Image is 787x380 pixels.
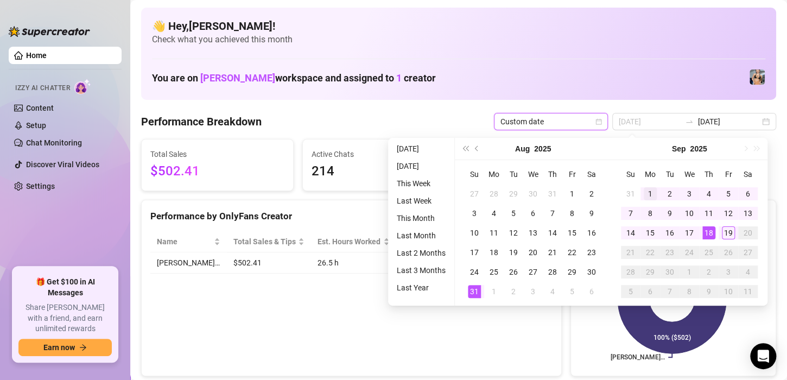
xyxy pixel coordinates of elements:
[683,246,696,259] div: 24
[566,265,579,278] div: 29
[624,187,637,200] div: 31
[611,353,665,361] text: [PERSON_NAME]…
[621,164,640,184] th: Su
[534,138,551,160] button: Choose a year
[640,262,660,282] td: 2025-09-29
[468,187,481,200] div: 27
[741,226,754,239] div: 20
[702,187,715,200] div: 4
[566,226,579,239] div: 15
[468,265,481,278] div: 24
[26,104,54,112] a: Content
[392,160,450,173] li: [DATE]
[683,207,696,220] div: 10
[200,72,275,84] span: [PERSON_NAME]
[582,204,601,223] td: 2025-08-09
[683,226,696,239] div: 17
[26,121,46,130] a: Setup
[500,113,601,130] span: Custom date
[9,26,90,37] img: logo-BBDzfeDw.svg
[465,262,484,282] td: 2025-08-24
[621,282,640,301] td: 2025-10-05
[487,226,500,239] div: 11
[582,262,601,282] td: 2025-08-30
[741,285,754,298] div: 11
[152,34,765,46] span: Check what you achieved this month
[644,226,657,239] div: 15
[484,204,504,223] td: 2025-08-04
[507,246,520,259] div: 19
[660,223,680,243] td: 2025-09-16
[621,223,640,243] td: 2025-09-14
[543,262,562,282] td: 2025-08-28
[585,226,598,239] div: 16
[526,187,540,200] div: 30
[227,231,312,252] th: Total Sales & Tips
[680,282,699,301] td: 2025-10-08
[562,184,582,204] td: 2025-08-01
[624,207,637,220] div: 7
[543,204,562,223] td: 2025-08-07
[738,204,758,223] td: 2025-09-13
[585,285,598,298] div: 6
[702,246,715,259] div: 25
[683,285,696,298] div: 8
[741,265,754,278] div: 4
[672,138,686,160] button: Choose a month
[487,207,500,220] div: 4
[392,194,450,207] li: Last Week
[624,265,637,278] div: 28
[504,223,523,243] td: 2025-08-12
[566,246,579,259] div: 22
[312,161,446,182] span: 214
[507,226,520,239] div: 12
[699,262,719,282] td: 2025-10-02
[621,262,640,282] td: 2025-09-28
[150,209,553,224] div: Performance by OnlyFans Creator
[484,282,504,301] td: 2025-09-01
[719,243,738,262] td: 2025-09-26
[699,204,719,223] td: 2025-09-11
[621,204,640,223] td: 2025-09-07
[660,282,680,301] td: 2025-10-07
[523,262,543,282] td: 2025-08-27
[640,164,660,184] th: Mo
[484,223,504,243] td: 2025-08-11
[680,243,699,262] td: 2025-09-24
[546,207,559,220] div: 7
[719,262,738,282] td: 2025-10-03
[699,282,719,301] td: 2025-10-09
[619,116,681,128] input: Start date
[699,164,719,184] th: Th
[741,187,754,200] div: 6
[311,252,396,274] td: 26.5 h
[26,51,47,60] a: Home
[526,285,540,298] div: 3
[702,265,715,278] div: 2
[738,262,758,282] td: 2025-10-04
[392,264,450,277] li: Last 3 Months
[644,285,657,298] div: 6
[18,277,112,298] span: 🎁 Get $100 in AI Messages
[465,243,484,262] td: 2025-08-17
[660,243,680,262] td: 2025-09-23
[392,281,450,294] li: Last Year
[392,212,450,225] li: This Month
[157,236,212,248] span: Name
[660,204,680,223] td: 2025-09-09
[699,223,719,243] td: 2025-09-18
[722,226,735,239] div: 19
[738,282,758,301] td: 2025-10-11
[543,243,562,262] td: 2025-08-21
[507,187,520,200] div: 29
[562,164,582,184] th: Fr
[719,204,738,223] td: 2025-09-12
[526,246,540,259] div: 20
[15,83,70,93] span: Izzy AI Chatter
[487,265,500,278] div: 25
[741,207,754,220] div: 13
[487,285,500,298] div: 1
[582,223,601,243] td: 2025-08-16
[546,226,559,239] div: 14
[150,231,227,252] th: Name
